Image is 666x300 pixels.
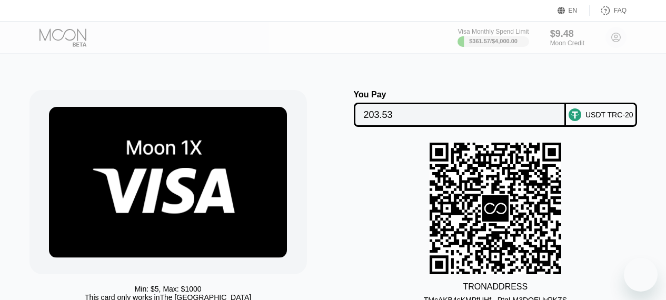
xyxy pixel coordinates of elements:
[135,285,202,293] div: Min: $ 5 , Max: $ 1000
[469,38,518,44] div: $361.57 / $4,000.00
[558,5,590,16] div: EN
[624,258,658,292] iframe: Button to launch messaging window
[569,7,578,14] div: EN
[590,5,627,16] div: FAQ
[458,28,529,47] div: Visa Monthly Spend Limit$361.57/$4,000.00
[344,90,648,127] div: You PayUSDT TRC-20
[458,28,529,35] div: Visa Monthly Spend Limit
[585,111,633,119] div: USDT TRC-20
[354,90,566,99] div: You Pay
[463,282,528,292] div: TRON ADDRESS
[614,7,627,14] div: FAQ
